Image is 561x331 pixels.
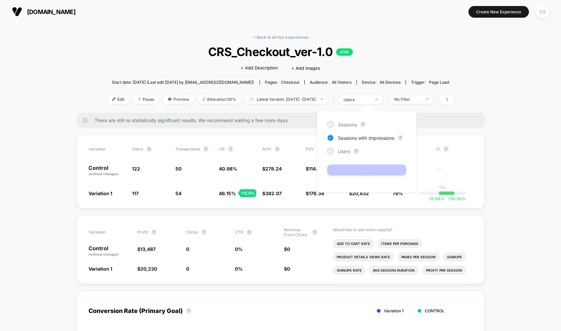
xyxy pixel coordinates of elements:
span: Users [338,148,350,154]
span: 13,487 [140,246,156,252]
img: end [426,98,428,100]
span: $ [137,246,156,252]
span: -15.86 % [428,196,444,201]
img: Visually logo [12,7,22,17]
button: ? [201,230,206,235]
span: 0 % [235,266,243,272]
span: 0 [186,246,189,252]
li: Profit Per Session [422,266,466,275]
p: Control [89,165,125,177]
div: CS [536,5,549,18]
span: 117 [132,191,139,196]
span: There are still no statistically significant results. We recommend waiting a few more days [95,117,471,123]
span: + [448,196,450,201]
img: calendar [250,97,253,101]
span: 50 [175,166,181,172]
button: ? [275,146,280,152]
span: + Add Images [291,65,320,71]
button: ? [247,230,252,235]
span: 0 [186,266,189,272]
button: ? [354,148,359,154]
span: 382.07 [265,191,282,196]
span: 50.60 % [444,196,466,201]
img: end [321,98,323,100]
span: Edit [107,95,129,104]
img: rebalance [202,97,205,101]
span: Variation 1 [89,266,112,272]
button: CS [534,5,551,19]
span: 20,230 [140,266,157,272]
p: | [442,190,443,195]
img: edit [112,97,116,101]
button: ? [398,135,403,140]
span: CR [219,146,225,151]
span: All Visitors [332,80,352,85]
span: CTR [235,230,243,235]
span: 0 [287,266,290,272]
span: 278.24 [265,166,282,172]
button: ? [146,146,152,152]
span: 54 [175,191,181,196]
span: CI [436,146,473,152]
span: $ [137,266,157,272]
span: (without changes) [89,252,119,256]
span: CRS_Checkout_ver-1.0 [124,45,436,59]
span: $ [284,246,290,252]
span: Variation 1 [384,308,404,313]
span: Start date: [DATE] (Last edit [DATE] by [EMAIL_ADDRESS][DOMAIN_NAME]) [112,80,254,85]
span: Preview [163,95,194,104]
li: Items Per Purchase [377,239,422,248]
span: (without changes) [89,172,119,176]
div: users [343,97,370,102]
button: ? [360,122,366,127]
div: + 12.6 % [239,189,256,197]
span: 122 [132,166,140,172]
button: [DOMAIN_NAME] [10,6,78,17]
button: ? [203,146,208,152]
span: Clicks [186,230,198,235]
li: Pages Per Session [397,252,440,262]
span: 46.15 % [219,191,236,196]
div: Audience: [310,80,352,85]
span: Pause [133,95,159,104]
span: 0 % [235,246,243,252]
span: Profit [137,230,148,235]
span: 0 [287,246,290,252]
li: Add To Cart Rate [333,239,374,248]
button: ? [186,308,191,314]
li: Signups Rate [333,266,366,275]
p: Would like to see more reports? [333,227,473,232]
span: Sessions with impressions [338,135,394,141]
span: all devices [380,80,401,85]
a: < Back to all live experiences [253,35,308,40]
span: $ [262,166,282,172]
div: Trigger: [411,80,449,85]
span: Page Load [429,80,449,85]
span: AOV [262,146,271,151]
li: Avg Session Duration [369,266,419,275]
li: Signups [443,252,466,262]
span: Variation [89,146,125,152]
button: ? [312,230,317,235]
span: Sessions [338,122,357,127]
span: Transactions [175,146,200,151]
span: $ [306,166,323,172]
span: Revenue From Clicks [284,227,309,237]
span: 176.34 [309,191,324,196]
img: end [375,99,378,100]
li: Product Details Views Rate [333,252,394,262]
span: Allocation: 50% [197,95,241,104]
p: 0% [439,185,446,190]
span: [DOMAIN_NAME] [27,8,76,15]
span: | [331,95,338,104]
div: No Filter [394,97,421,102]
span: $ [262,191,282,196]
button: ? [443,146,449,152]
span: $ [306,191,324,196]
button: ? [228,146,233,152]
span: --- [436,167,473,177]
p: Control [89,246,131,257]
span: Device: [357,80,406,85]
span: Variation [89,227,125,237]
span: Latest Version: [DATE] - [DATE] [245,95,328,104]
